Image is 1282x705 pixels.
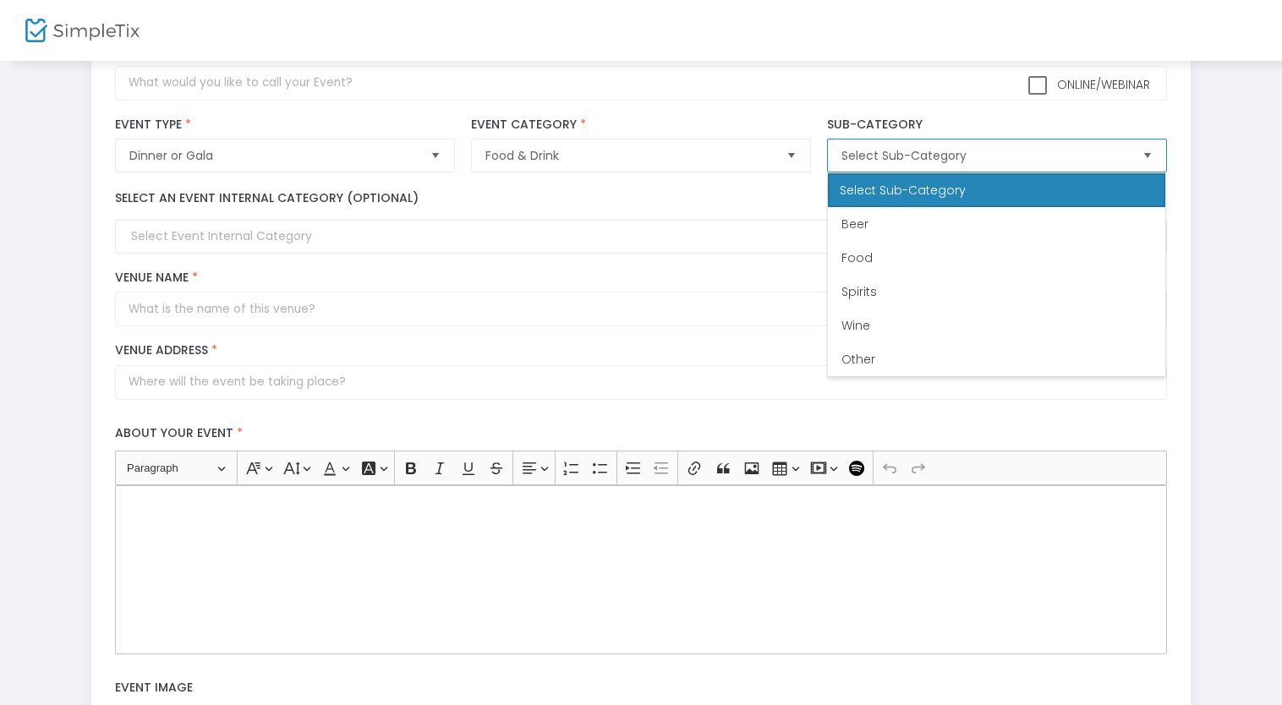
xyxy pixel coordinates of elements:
span: Other [841,351,875,368]
span: Dinner or Gala [129,147,416,164]
div: Editor toolbar [115,451,1166,484]
span: Select Sub-Category [841,147,1128,164]
button: Select [424,139,447,172]
div: Select Sub-Category [828,173,1165,207]
span: Online/Webinar [1054,76,1150,93]
span: Paragraph [127,458,215,478]
input: What is the name of this venue? [115,292,1166,326]
input: Where will the event be taking place? [115,365,1166,400]
span: Food [841,249,873,266]
label: Select an event internal category (optional) [115,189,419,207]
label: Venue Address [115,343,1166,358]
div: Rich Text Editor, main [115,485,1166,654]
span: Event Image [115,679,193,696]
button: Select [780,139,803,172]
span: Spirits [841,283,877,300]
label: Event Type [115,117,454,133]
button: Select [1136,139,1159,172]
input: Select Event Internal Category [131,227,1133,245]
span: Food & Drink [485,147,772,164]
span: Wine [841,317,870,334]
button: Paragraph [119,455,233,481]
label: Venue Name [115,271,1166,286]
label: Event Category [471,117,810,133]
label: Sub-Category [827,117,1166,133]
input: What would you like to call your Event? [115,66,1166,101]
label: About your event [107,417,1175,451]
span: Beer [841,216,868,232]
